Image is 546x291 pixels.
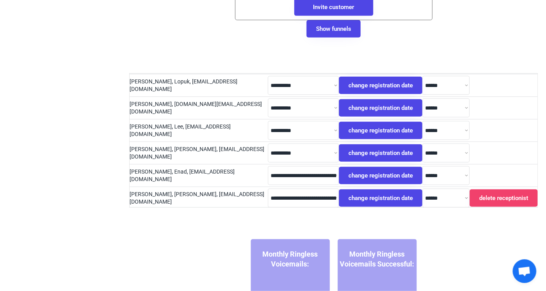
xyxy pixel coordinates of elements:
[130,78,268,93] div: [PERSON_NAME], Lopuk, [EMAIL_ADDRESS][DOMAIN_NAME]
[339,122,422,139] button: change registration date
[339,99,422,117] button: change registration date
[130,123,268,138] div: [PERSON_NAME], Lee, [EMAIL_ADDRESS][DOMAIN_NAME]
[130,145,268,161] div: [PERSON_NAME], [PERSON_NAME], [EMAIL_ADDRESS][DOMAIN_NAME]
[513,259,537,283] a: Open chat
[470,189,538,207] button: delete receptionist
[339,144,422,162] button: change registration date
[339,77,422,94] button: change registration date
[251,249,330,269] div: Monthly Ringless Voicemails:
[130,191,268,206] div: [PERSON_NAME], [PERSON_NAME], [EMAIL_ADDRESS][DOMAIN_NAME]
[339,189,422,207] button: change registration date
[307,20,361,38] button: Show funnels
[130,100,268,116] div: [PERSON_NAME], [DOMAIN_NAME][EMAIL_ADDRESS][DOMAIN_NAME]
[338,249,417,269] div: Monthly Ringless Voicemails Successful:
[130,168,268,183] div: [PERSON_NAME], Enad, [EMAIL_ADDRESS][DOMAIN_NAME]
[339,167,422,184] button: change registration date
